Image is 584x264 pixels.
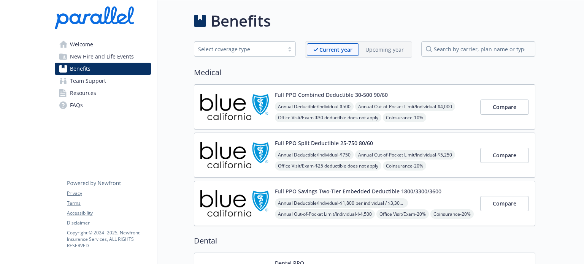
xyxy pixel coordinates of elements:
img: Blue Shield of California carrier logo [200,187,269,220]
span: Welcome [70,38,93,51]
span: Annual Out-of-Pocket Limit/Individual - $4,500 [275,209,375,219]
h1: Benefits [211,9,271,32]
img: Blue Shield of California carrier logo [200,139,269,171]
span: Compare [493,200,516,207]
span: Annual Deductible/Individual - $750 [275,150,354,160]
span: New Hire and Life Events [70,51,134,63]
a: Terms [67,200,151,207]
button: Full PPO Savings Two-Tier Embedded Deductible 1800/3300/3600 [275,187,441,195]
button: Compare [480,148,529,163]
p: Copyright © 2024 - 2025 , Newfront Insurance Services, ALL RIGHTS RESERVED [67,229,151,249]
span: Office Visit/Exam - 20% [376,209,429,219]
h2: Dental [194,235,535,247]
a: Privacy [67,190,151,197]
a: Benefits [55,63,151,75]
span: Annual Deductible/Individual - $1,800 per individual / $3,300 per family member [275,198,408,208]
span: Benefits [70,63,90,75]
a: Resources [55,87,151,99]
p: Upcoming year [365,46,404,54]
span: Coinsurance - 10% [383,113,426,122]
img: Blue Shield of California carrier logo [200,91,269,123]
span: Coinsurance - 20% [430,209,474,219]
a: Accessibility [67,210,151,217]
span: Annual Deductible/Individual - $500 [275,102,354,111]
a: FAQs [55,99,151,111]
span: Team Support [70,75,106,87]
a: New Hire and Life Events [55,51,151,63]
a: Disclaimer [67,220,151,226]
div: Select coverage type [198,45,280,53]
span: Coinsurance - 20% [383,161,426,171]
button: Full PPO Combined Deductible 30-500 90/60 [275,91,388,99]
a: Welcome [55,38,151,51]
span: Resources [70,87,96,99]
span: Compare [493,152,516,159]
span: Compare [493,103,516,111]
button: Compare [480,100,529,115]
input: search by carrier, plan name or type [421,41,535,57]
a: Team Support [55,75,151,87]
span: Annual Out-of-Pocket Limit/Individual - $4,000 [355,102,455,111]
button: Full PPO Split Deductible 25-750 80/60 [275,139,373,147]
span: FAQs [70,99,83,111]
span: Office Visit/Exam - $25 deductible does not apply [275,161,381,171]
span: Office Visit/Exam - $30 deductible does not apply [275,113,381,122]
button: Compare [480,196,529,211]
span: Annual Out-of-Pocket Limit/Individual - $5,250 [355,150,455,160]
p: Current year [319,46,352,54]
h2: Medical [194,67,535,78]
